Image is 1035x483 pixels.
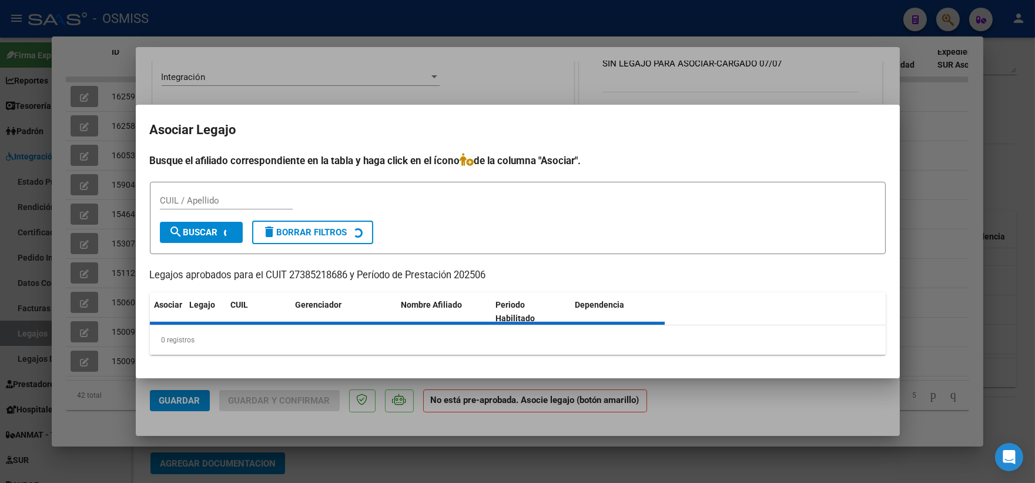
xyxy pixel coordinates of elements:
datatable-header-cell: CUIL [226,292,291,331]
div: 0 registros [150,325,886,355]
span: Nombre Afiliado [401,300,463,309]
span: CUIL [231,300,249,309]
datatable-header-cell: Legajo [185,292,226,331]
datatable-header-cell: Periodo Habilitado [491,292,570,331]
span: Legajo [190,300,216,309]
span: Gerenciador [296,300,342,309]
h4: Busque el afiliado correspondiente en la tabla y haga click en el ícono de la columna "Asociar". [150,153,886,168]
p: Legajos aprobados para el CUIT 27385218686 y Período de Prestación 202506 [150,268,886,283]
span: Asociar [155,300,183,309]
button: Buscar [160,222,243,243]
datatable-header-cell: Gerenciador [291,292,397,331]
datatable-header-cell: Asociar [150,292,185,331]
span: Borrar Filtros [263,227,347,238]
div: Open Intercom Messenger [995,443,1023,471]
span: Periodo Habilitado [495,300,535,323]
datatable-header-cell: Dependencia [570,292,665,331]
datatable-header-cell: Nombre Afiliado [397,292,491,331]
span: Buscar [169,227,218,238]
h2: Asociar Legajo [150,119,886,141]
mat-icon: search [169,225,183,239]
span: Dependencia [575,300,624,309]
mat-icon: delete [263,225,277,239]
button: Borrar Filtros [252,221,373,244]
